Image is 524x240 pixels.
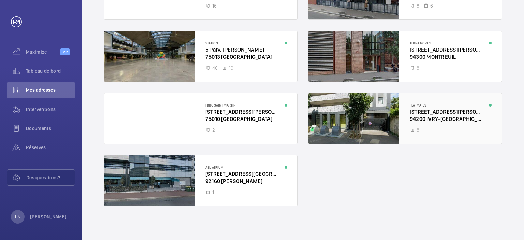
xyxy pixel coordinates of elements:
[26,144,75,151] span: Réserves
[26,87,75,94] span: Mes adresses
[26,125,75,132] span: Documents
[26,48,60,55] span: Maximize
[15,213,20,220] p: FN
[26,68,75,74] span: Tableau de bord
[30,213,67,220] p: [PERSON_NAME]
[26,106,75,113] span: Interventions
[26,174,75,181] span: Des questions?
[60,48,70,55] span: Beta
